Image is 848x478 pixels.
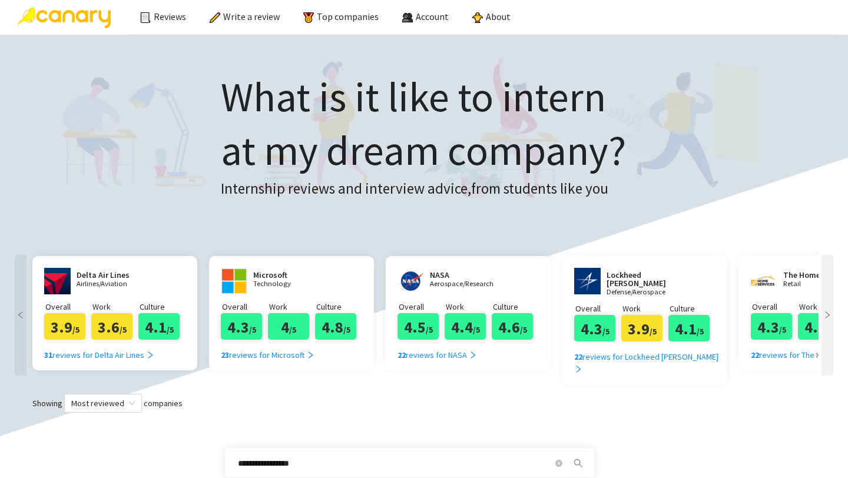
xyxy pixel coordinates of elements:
div: 4 [268,313,309,340]
div: 4.1 [138,313,180,340]
span: close-circle [555,460,562,467]
img: people.png [402,12,413,23]
p: Aerospace/Research [430,280,501,288]
p: Culture [493,300,539,313]
div: reviews for Microsoft [221,348,314,361]
span: at my dream company? [221,124,626,176]
div: reviews for Delta Air Lines [44,348,154,361]
span: /5 [72,324,79,335]
p: Overall [222,300,268,313]
a: Reviews [140,11,186,22]
h2: Lockheed [PERSON_NAME] [607,271,695,287]
b: 22 [574,351,582,362]
b: 22 [751,350,759,360]
h2: NASA [430,271,501,279]
div: 4.6 [492,313,533,340]
div: 3.6 [91,313,132,340]
span: left [15,311,26,319]
span: /5 [473,324,480,335]
span: /5 [343,324,350,335]
div: 4.4 [445,313,486,340]
p: Technology [253,280,324,288]
button: search [569,454,588,473]
img: nasa.gov [397,268,424,294]
div: 3.9 [621,315,662,341]
span: /5 [249,324,256,335]
span: Most reviewed [71,394,135,412]
span: /5 [120,324,127,335]
h2: Delta Air Lines [77,271,147,279]
div: reviews for Lockheed [PERSON_NAME] [574,350,724,376]
div: 4.1 [668,315,710,341]
span: right [574,365,582,373]
p: Overall [575,302,621,315]
img: www.microsoft.com [221,268,247,294]
span: Account [416,11,449,22]
p: Culture [316,300,362,313]
div: 4.3 [574,315,615,341]
a: 22reviews for NASA right [397,340,477,361]
div: 4.8 [315,313,356,340]
p: Culture [670,302,715,315]
p: Defense/Aerospace [607,288,695,296]
a: Write a review [210,11,280,22]
span: /5 [779,324,786,335]
div: 4.2 [798,313,839,340]
h3: Internship reviews and interview advice, from students like you [221,177,626,201]
div: 4.3 [751,313,792,340]
img: Canary Logo [18,8,111,28]
b: 23 [221,350,229,360]
a: 22reviews for Lockheed [PERSON_NAME] right [574,341,724,376]
span: right [821,311,833,319]
p: Airlines/Aviation [77,280,147,288]
img: www.lockheedmartin.com [574,268,601,294]
a: About [472,11,511,22]
p: Overall [399,300,445,313]
span: /5 [426,324,433,335]
span: right [146,351,154,359]
h2: Microsoft [253,271,324,279]
span: /5 [167,324,174,335]
div: 4.3 [221,313,262,340]
span: /5 [520,324,527,335]
div: 4.5 [397,313,439,340]
p: Work [269,300,315,313]
p: Overall [45,300,91,313]
span: /5 [289,324,296,335]
p: Work [622,302,668,315]
span: right [469,351,477,359]
span: search [569,459,587,468]
b: 22 [397,350,406,360]
span: right [306,351,314,359]
span: /5 [697,326,704,337]
div: 3.9 [44,313,85,340]
p: Work [799,300,845,313]
h1: What is it like to intern [221,70,626,177]
a: Top companies [303,11,379,22]
p: Culture [140,300,185,313]
a: 23reviews for Microsoft right [221,340,314,361]
a: 31reviews for Delta Air Lines right [44,340,154,361]
b: 31 [44,350,52,360]
p: Work [92,300,138,313]
div: reviews for NASA [397,348,477,361]
span: /5 [602,326,609,337]
div: Showing companies [12,394,836,413]
span: /5 [650,326,657,337]
p: Work [446,300,492,313]
p: Overall [752,300,798,313]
